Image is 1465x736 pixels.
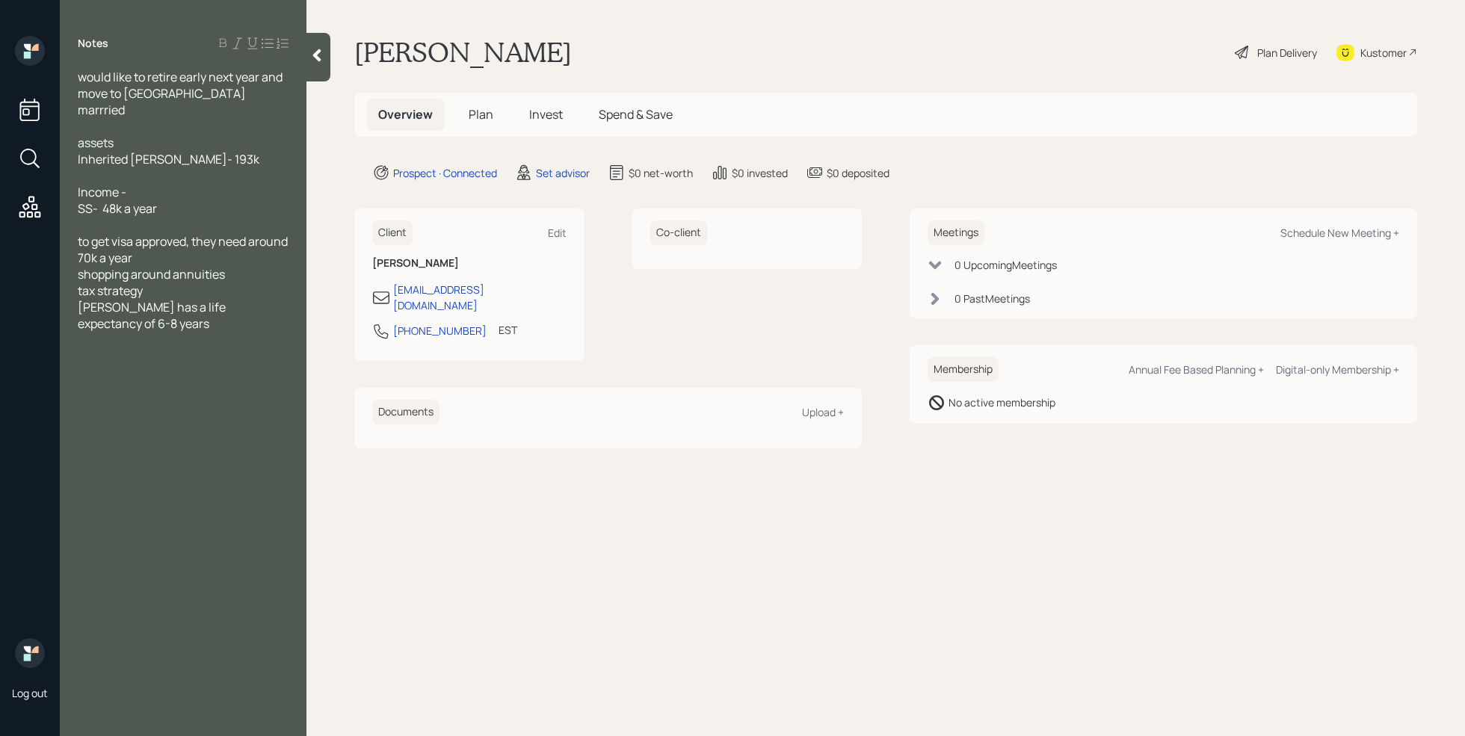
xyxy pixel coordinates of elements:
span: Overview [378,106,433,123]
div: Log out [12,686,48,700]
div: $0 net-worth [629,165,693,181]
span: Invest [529,106,563,123]
div: Schedule New Meeting + [1280,226,1399,240]
span: Spend & Save [599,106,673,123]
div: Digital-only Membership + [1276,362,1399,377]
div: Set advisor [536,165,590,181]
span: [PERSON_NAME] has a life expectancy of 6-8 years [78,299,228,332]
div: Edit [548,226,567,240]
img: retirable_logo.png [15,638,45,668]
div: $0 invested [732,165,788,181]
div: Upload + [802,405,844,419]
span: to get visa approved, they need around 70k a year [78,233,290,266]
div: [PHONE_NUMBER] [393,323,487,338]
div: Prospect · Connected [393,165,497,181]
div: Annual Fee Based Planning + [1129,362,1264,377]
div: Plan Delivery [1257,45,1317,61]
span: SS- 48k a year [78,200,157,217]
div: [EMAIL_ADDRESS][DOMAIN_NAME] [393,282,567,313]
span: Plan [469,106,493,123]
h6: Client [372,220,413,245]
h6: Membership [928,357,999,382]
h1: [PERSON_NAME] [354,36,572,69]
h6: Documents [372,400,439,424]
div: $0 deposited [827,165,889,181]
span: assets [78,134,114,151]
h6: [PERSON_NAME] [372,257,567,270]
span: would like to retire early next year and move to [GEOGRAPHIC_DATA] [78,69,285,102]
h6: Meetings [928,220,984,245]
span: Income - [78,184,126,200]
h6: Co-client [650,220,707,245]
div: Kustomer [1360,45,1407,61]
div: No active membership [949,395,1055,410]
span: tax strategy [78,282,143,299]
span: marrried [78,102,125,118]
span: Inherited [PERSON_NAME]- 193k [78,151,259,167]
div: EST [499,322,517,338]
div: 0 Upcoming Meeting s [954,257,1057,273]
div: 0 Past Meeting s [954,291,1030,306]
span: shopping around annuities [78,266,225,282]
label: Notes [78,36,108,51]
